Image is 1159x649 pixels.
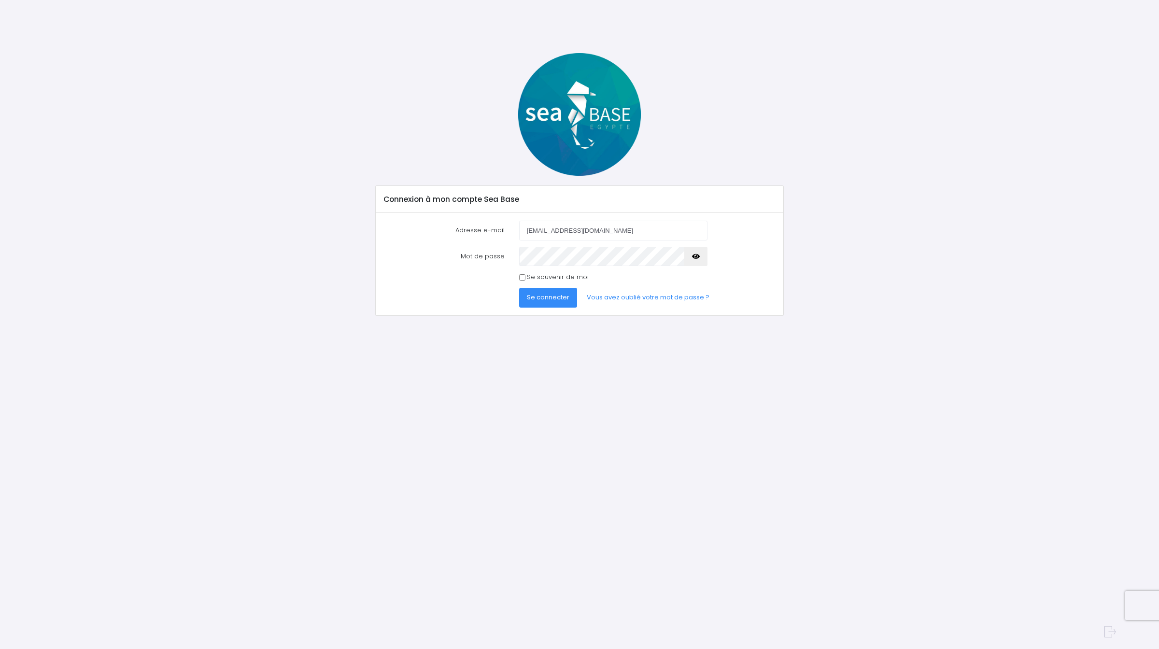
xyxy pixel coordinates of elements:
span: Se connecter [527,293,569,302]
a: Vous avez oublié votre mot de passe ? [579,288,717,307]
label: Se souvenir de moi [527,272,589,282]
label: Adresse e-mail [377,221,512,240]
div: Connexion à mon compte Sea Base [376,186,783,213]
label: Mot de passe [377,247,512,266]
button: Se connecter [519,288,577,307]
